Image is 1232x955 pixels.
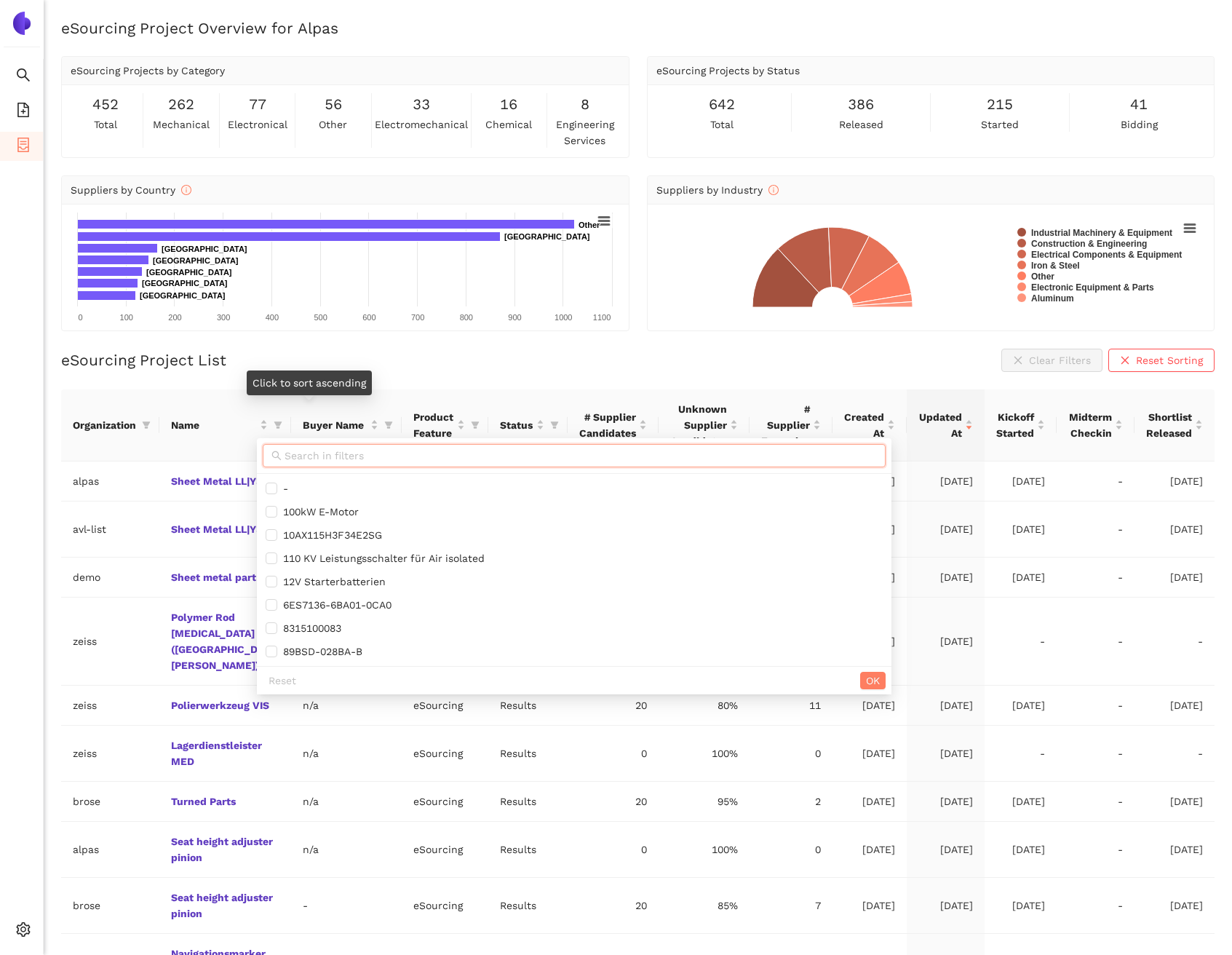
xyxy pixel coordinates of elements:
text: Aluminum [1031,293,1074,304]
td: [DATE] [985,782,1057,822]
td: - [1134,598,1215,686]
td: [DATE] [907,502,984,558]
button: closeReset Sorting [1108,349,1215,372]
td: eSourcing [402,686,488,726]
td: zeiss [61,726,159,782]
td: 20 [568,878,659,934]
span: # Supplier Candidates [579,409,636,441]
span: Created At [844,409,884,441]
span: Buyer Name [303,417,367,433]
td: [DATE] [907,558,984,598]
span: chemical [485,116,532,132]
td: 11 [750,686,832,726]
td: 20 [568,686,659,726]
span: Unknown Supplier Candidates [670,401,727,449]
span: other [319,116,347,132]
td: 100% [659,822,750,878]
td: Results [488,878,568,934]
span: 56 [325,93,342,116]
td: eSourcing [402,782,488,822]
td: [DATE] [985,878,1057,934]
span: bidding [1121,116,1158,132]
span: engineering services [550,116,619,148]
span: 642 [709,93,735,116]
text: 400 [266,313,279,322]
td: n/a [291,822,402,878]
td: - [1057,726,1134,782]
td: - [1057,878,1134,934]
span: electronical [228,116,287,132]
td: [DATE] [985,502,1057,558]
span: Shortlist Released [1146,409,1192,441]
td: eSourcing [402,822,488,878]
text: Iron & Steel [1031,261,1080,271]
td: [DATE] [907,822,984,878]
span: electromechanical [375,116,468,132]
span: started [981,116,1019,132]
span: 10AX115H3F34E2SG [277,529,382,541]
span: 8 [581,93,589,116]
span: Midterm Checkin [1068,409,1111,441]
span: setting [16,917,31,946]
td: [DATE] [907,598,984,686]
td: alpas [61,461,159,502]
h2: eSourcing Project Overview for Alpas [61,17,1215,39]
td: - [1057,502,1134,558]
td: demo [61,558,159,598]
span: Reset Sorting [1136,352,1203,368]
td: - [291,878,402,934]
span: 452 [92,93,119,116]
td: eSourcing [402,878,488,934]
text: 700 [411,313,424,322]
td: [DATE] [1134,558,1215,598]
td: - [985,726,1057,782]
td: [DATE] [832,822,907,878]
td: [DATE] [832,878,907,934]
span: info-circle [768,185,779,195]
text: 1000 [555,313,572,322]
td: 7 [750,878,832,934]
button: closeClear Filters [1001,349,1102,372]
span: filter [381,414,396,436]
th: this column's title is # Supplier Examples,this column is sortable [750,389,832,461]
input: Search in filters [285,448,877,464]
span: close [1120,355,1130,367]
td: 85% [659,878,750,934]
span: Status [500,417,533,433]
td: avl-list [61,502,159,558]
th: this column's title is Name,this column is sortable [159,389,291,461]
text: Industrial Machinery & Equipment [1031,228,1172,238]
span: eSourcing Projects by Category [71,65,225,76]
td: [DATE] [985,558,1057,598]
th: this column's title is Shortlist Released,this column is sortable [1134,389,1215,461]
span: 41 [1130,93,1148,116]
text: 200 [168,313,181,322]
span: eSourcing Projects by Status [656,65,800,76]
td: - [1057,822,1134,878]
text: [GEOGRAPHIC_DATA] [140,291,226,300]
td: - [1057,558,1134,598]
span: total [710,116,734,132]
span: 100kW E-Motor [277,506,359,518]
th: this column's title is Created At,this column is sortable [832,389,907,461]
span: filter [274,421,282,429]
td: n/a [291,726,402,782]
text: 100 [120,313,133,322]
text: 0 [78,313,82,322]
span: search [16,63,31,92]
span: Kickoff Started [996,409,1035,441]
span: filter [139,414,154,436]
td: Results [488,822,568,878]
span: 262 [168,93,194,116]
text: [GEOGRAPHIC_DATA] [162,245,247,253]
span: 16 [500,93,517,116]
td: 0 [750,822,832,878]
span: filter [550,421,559,429]
h2: eSourcing Project List [61,349,226,370]
span: 89BSD-028BA-B [277,646,362,657]
span: Product Feature [413,409,454,441]
text: [GEOGRAPHIC_DATA] [504,232,590,241]
span: total [94,116,117,132]
span: 77 [249,93,266,116]
th: this column's title is Buyer Name,this column is sortable [291,389,402,461]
